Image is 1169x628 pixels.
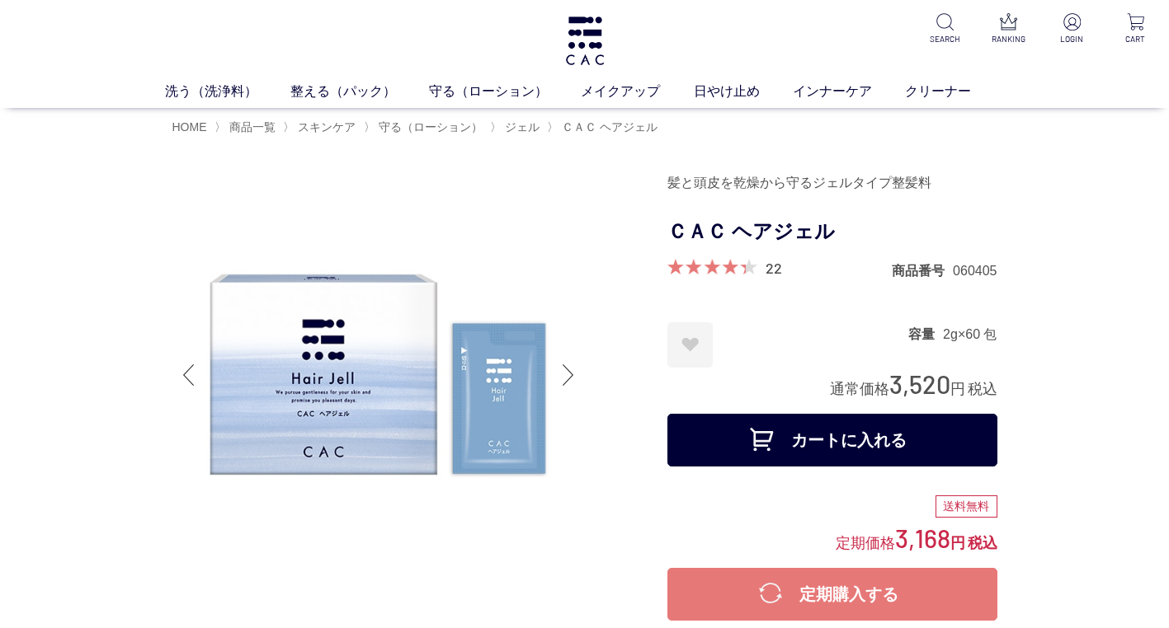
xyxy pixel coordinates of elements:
a: メイクアップ [581,82,693,101]
button: 定期購入する [667,568,997,621]
p: SEARCH [925,33,965,45]
p: RANKING [988,33,1029,45]
a: LOGIN [1052,13,1092,45]
span: 守る（ローション） [379,120,483,134]
li: 〉 [283,120,360,135]
div: 髪と頭皮を乾燥から守るジェルタイプ整髪料 [667,169,997,197]
a: 守る（ローション） [429,82,581,101]
span: 通常価格 [830,381,889,397]
dt: 商品番号 [892,262,953,279]
a: 商品一覧 [226,120,276,134]
a: スキンケア [295,120,356,134]
span: 税込 [968,381,997,397]
p: CART [1115,33,1156,45]
a: ジェル [502,120,540,134]
img: logo [563,16,606,65]
span: 円 [950,535,965,551]
dd: 2g×60 包 [943,326,997,343]
li: 〉 [214,120,280,135]
span: 定期価格 [836,533,895,551]
a: 整える（パック） [290,82,429,101]
a: ＣＡＣ ヘアジェル [559,120,658,134]
div: 送料無料 [936,495,997,518]
span: 円 [950,381,965,397]
a: HOME [172,120,207,134]
li: 〉 [490,120,544,135]
span: 商品一覧 [229,120,276,134]
a: 守る（ローション） [375,120,483,134]
span: 3,520 [889,368,950,399]
a: 日やけ止め [694,82,793,101]
a: CART [1115,13,1156,45]
a: お気に入りに登録する [667,322,713,368]
dd: 060405 [953,262,997,279]
li: 〉 [364,120,487,135]
a: インナーケア [793,82,905,101]
span: ジェル [505,120,540,134]
a: クリーナー [905,82,1004,101]
p: LOGIN [1052,33,1092,45]
a: 22 [766,259,782,277]
li: 〉 [547,120,662,135]
span: スキンケア [298,120,356,134]
h1: ＣＡＣ ヘアジェル [667,213,997,251]
a: SEARCH [925,13,965,45]
a: RANKING [988,13,1029,45]
button: カートに入れる [667,414,997,466]
span: 3,168 [895,523,950,553]
img: ＣＡＣ ヘアジェル [172,169,585,581]
dt: 容量 [908,326,943,343]
span: 税込 [968,535,997,551]
span: ＣＡＣ ヘアジェル [562,120,658,134]
a: 洗う（洗浄料） [165,82,290,101]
